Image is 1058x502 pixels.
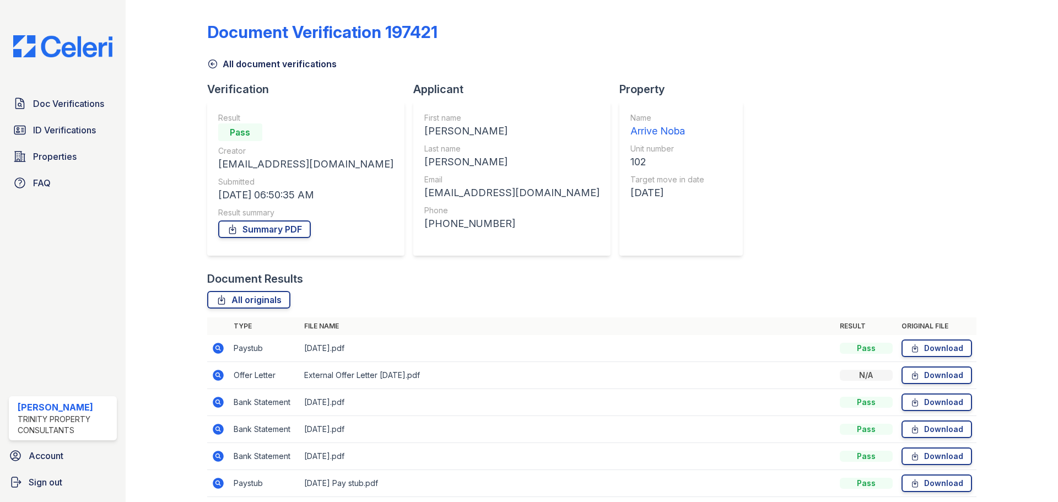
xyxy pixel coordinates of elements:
[424,143,600,154] div: Last name
[218,176,393,187] div: Submitted
[300,317,835,335] th: File name
[840,424,893,435] div: Pass
[902,339,972,357] a: Download
[33,150,77,163] span: Properties
[9,119,117,141] a: ID Verifications
[229,470,300,497] td: Paystub
[902,393,972,411] a: Download
[229,317,300,335] th: Type
[207,22,438,42] div: Document Verification 197421
[218,220,311,238] a: Summary PDF
[424,205,600,216] div: Phone
[413,82,619,97] div: Applicant
[902,447,972,465] a: Download
[29,476,62,489] span: Sign out
[4,471,121,493] a: Sign out
[902,366,972,384] a: Download
[4,445,121,467] a: Account
[897,317,976,335] th: Original file
[424,216,600,231] div: [PHONE_NUMBER]
[840,478,893,489] div: Pass
[630,185,704,201] div: [DATE]
[229,443,300,470] td: Bank Statement
[229,362,300,389] td: Offer Letter
[424,185,600,201] div: [EMAIL_ADDRESS][DOMAIN_NAME]
[424,174,600,185] div: Email
[218,112,393,123] div: Result
[630,154,704,170] div: 102
[840,370,893,381] div: N/A
[9,93,117,115] a: Doc Verifications
[300,389,835,416] td: [DATE].pdf
[300,443,835,470] td: [DATE].pdf
[29,449,63,462] span: Account
[4,35,121,57] img: CE_Logo_Blue-a8612792a0a2168367f1c8372b55b34899dd931a85d93a1a3d3e32e68fde9ad4.png
[229,389,300,416] td: Bank Statement
[218,145,393,156] div: Creator
[835,317,897,335] th: Result
[424,112,600,123] div: First name
[902,474,972,492] a: Download
[630,143,704,154] div: Unit number
[902,420,972,438] a: Download
[630,174,704,185] div: Target move in date
[840,451,893,462] div: Pass
[300,335,835,362] td: [DATE].pdf
[300,362,835,389] td: External Offer Letter [DATE].pdf
[840,397,893,408] div: Pass
[300,416,835,443] td: [DATE].pdf
[218,156,393,172] div: [EMAIL_ADDRESS][DOMAIN_NAME]
[424,123,600,139] div: [PERSON_NAME]
[218,123,262,141] div: Pass
[33,176,51,190] span: FAQ
[218,187,393,203] div: [DATE] 06:50:35 AM
[630,123,704,139] div: Arrive Noba
[630,112,704,123] div: Name
[229,335,300,362] td: Paystub
[207,57,337,71] a: All document verifications
[18,414,112,436] div: Trinity Property Consultants
[33,123,96,137] span: ID Verifications
[207,271,303,287] div: Document Results
[9,172,117,194] a: FAQ
[207,82,413,97] div: Verification
[218,207,393,218] div: Result summary
[33,97,104,110] span: Doc Verifications
[9,145,117,168] a: Properties
[229,416,300,443] td: Bank Statement
[840,343,893,354] div: Pass
[619,82,752,97] div: Property
[207,291,290,309] a: All originals
[18,401,112,414] div: [PERSON_NAME]
[424,154,600,170] div: [PERSON_NAME]
[300,470,835,497] td: [DATE] Pay stub.pdf
[630,112,704,139] a: Name Arrive Noba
